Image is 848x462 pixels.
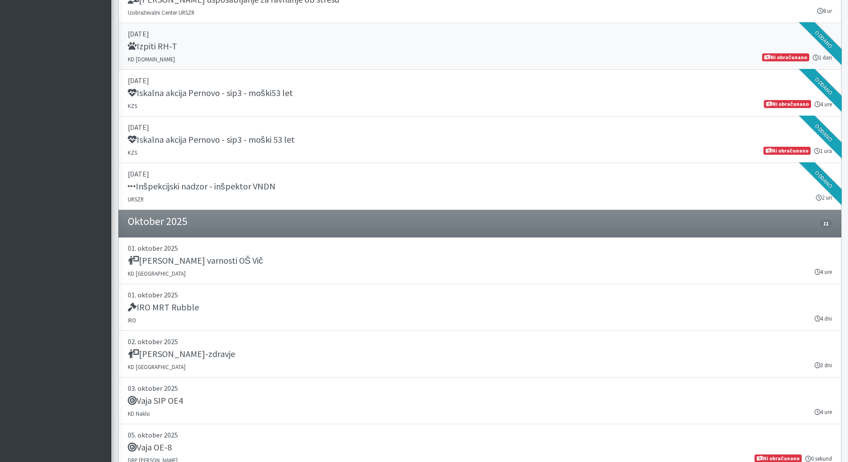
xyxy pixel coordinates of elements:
[128,430,832,440] p: 05. oktober 2025
[128,410,150,417] small: KD Naklo
[128,88,293,98] h5: Iskalna akcija Pernovo - sip3 - moški53 let
[118,378,841,424] a: 03. oktober 2025 Vaja SIP OE4 KD Naklo 4 ure
[128,336,832,347] p: 02. oktober 2025
[118,284,841,331] a: 01. oktober 2025 IRO MRT Rubble IRO 4 dni
[820,220,832,228] span: 11
[128,243,832,253] p: 01. oktober 2025
[128,302,199,313] h5: IRO MRT Rubble
[128,75,832,86] p: [DATE]
[128,28,832,39] p: [DATE]
[118,23,841,70] a: [DATE] Izpiti RH-T KD [DOMAIN_NAME] 1 dan Ni obračunano Oddano
[128,41,177,52] h5: Izpiti RH-T
[128,442,172,453] h5: Vaja OE-8
[128,149,137,156] small: KZS
[128,349,235,359] h5: [PERSON_NAME]-zdravje
[815,314,832,323] small: 4 dni
[815,408,832,416] small: 4 ure
[128,255,263,266] h5: [PERSON_NAME] varnosti OŠ Vič
[118,237,841,284] a: 01. oktober 2025 [PERSON_NAME] varnosti OŠ Vič KD [GEOGRAPHIC_DATA] 4 ure
[128,181,276,192] h5: Inšpekcijski nadzor - inšpektor VNDN
[128,317,136,324] small: IRO
[128,196,144,203] small: URSZR
[815,361,832,370] small: 3 dni
[128,383,832,394] p: 03. oktober 2025
[817,7,832,15] small: 8 ur
[128,169,832,179] p: [DATE]
[128,289,832,300] p: 01. oktober 2025
[128,102,137,109] small: KZS
[128,9,195,16] small: Izobraževalni Center URSZR
[128,56,175,63] small: KD [DOMAIN_NAME]
[118,70,841,117] a: [DATE] Iskalna akcija Pernovo - sip3 - moški53 let KZS 4 ure Ni obračunano Oddano
[128,395,183,406] h5: Vaja SIP OE4
[118,163,841,210] a: [DATE] Inšpekcijski nadzor - inšpektor VNDN URSZR 2 uri Oddano
[128,270,186,277] small: KD [GEOGRAPHIC_DATA]
[815,268,832,276] small: 4 ure
[128,134,295,145] h5: Iskalna akcija Pernovo - sip3 - moški 53 let
[128,122,832,133] p: [DATE]
[762,53,809,61] span: Ni obračunano
[763,147,810,155] span: Ni obračunano
[128,215,187,228] h4: Oktober 2025
[128,363,186,370] small: KD [GEOGRAPHIC_DATA]
[118,331,841,378] a: 02. oktober 2025 [PERSON_NAME]-zdravje KD [GEOGRAPHIC_DATA] 3 dni
[118,117,841,163] a: [DATE] Iskalna akcija Pernovo - sip3 - moški 53 let KZS 1 ura Ni obračunano Oddano
[764,100,811,108] span: Ni obračunano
